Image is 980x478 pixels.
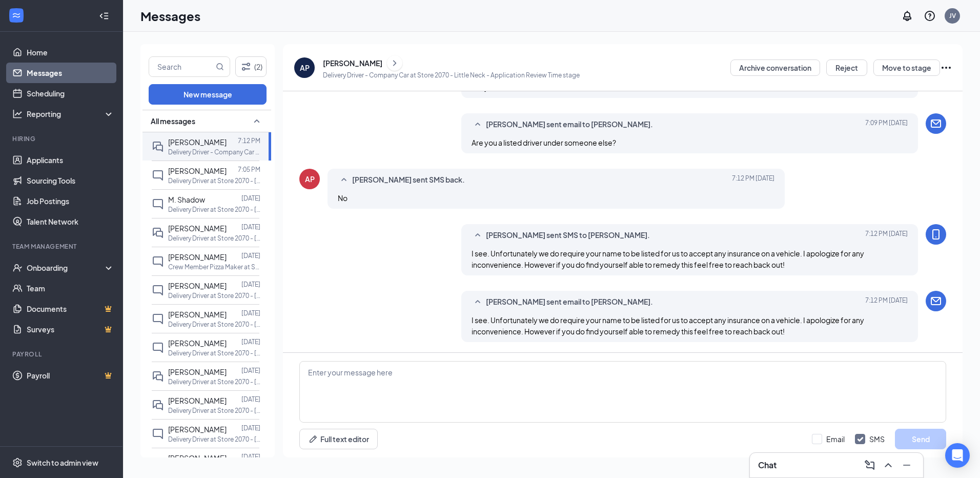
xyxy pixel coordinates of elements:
[486,229,650,242] span: [PERSON_NAME] sent SMS to [PERSON_NAME].
[152,169,164,182] svg: ChatInactive
[882,459,894,471] svg: ChevronUp
[168,291,260,300] p: Delivery Driver at Store 2070 - [GEOGRAPHIC_DATA]
[152,284,164,296] svg: ChatInactive
[241,366,260,375] p: [DATE]
[168,396,227,405] span: [PERSON_NAME]
[149,84,267,105] button: New message
[901,459,913,471] svg: Minimize
[168,367,227,376] span: [PERSON_NAME]
[27,191,114,211] a: Job Postings
[152,370,164,383] svg: DoubleChat
[168,406,260,415] p: Delivery Driver at Store 2070 - [GEOGRAPHIC_DATA]
[390,57,400,69] svg: ChevronRight
[12,109,23,119] svg: Analysis
[472,118,484,131] svg: SmallChevronUp
[241,452,260,461] p: [DATE]
[940,62,952,74] svg: Ellipses
[168,435,260,444] p: Delivery Driver at Store 2070 - [GEOGRAPHIC_DATA]
[152,313,164,325] svg: ChatInactive
[240,61,252,73] svg: Filter
[241,251,260,260] p: [DATE]
[168,338,227,348] span: [PERSON_NAME]
[865,296,908,308] span: [DATE] 7:12 PM
[945,443,970,468] div: Open Intercom Messenger
[949,11,956,20] div: JV
[27,365,114,386] a: PayrollCrown
[168,234,260,243] p: Delivery Driver at Store 2070 - [GEOGRAPHIC_DATA]
[472,315,864,336] span: I see. Unfortunately we do require your name to be listed for us to accept any insurance on a veh...
[12,242,112,251] div: Team Management
[323,58,382,68] div: [PERSON_NAME]
[12,457,23,468] svg: Settings
[168,281,227,290] span: [PERSON_NAME]
[862,457,878,473] button: ComposeMessage
[930,228,942,241] svg: MobileSms
[241,337,260,346] p: [DATE]
[472,296,484,308] svg: SmallChevronUp
[241,280,260,289] p: [DATE]
[865,118,908,131] span: [DATE] 7:09 PM
[251,115,263,127] svg: SmallChevronUp
[323,71,580,79] p: Delivery Driver - Company Car at Store 2070 - Little Neck - Application Review Time stage
[149,57,214,76] input: Search
[12,263,23,273] svg: UserCheck
[168,263,260,271] p: Crew Member Pizza Maker at Store 2070 - [GEOGRAPHIC_DATA]
[486,296,653,308] span: [PERSON_NAME] sent email to [PERSON_NAME].
[27,150,114,170] a: Applicants
[241,395,260,404] p: [DATE]
[486,118,653,131] span: [PERSON_NAME] sent email to [PERSON_NAME].
[140,7,200,25] h1: Messages
[27,83,114,104] a: Scheduling
[873,59,940,76] button: Move to stage
[308,434,318,444] svg: Pen
[924,10,936,22] svg: QuestionInfo
[12,350,112,358] div: Payroll
[168,176,260,185] p: Delivery Driver at Store 2070 - [GEOGRAPHIC_DATA]
[168,349,260,357] p: Delivery Driver at Store 2070 - [GEOGRAPHIC_DATA]
[930,117,942,130] svg: Email
[152,227,164,239] svg: DoubleChat
[152,141,164,153] svg: DoubleChat
[238,136,260,145] p: 7:12 PM
[152,342,164,354] svg: ChatInactive
[387,55,402,71] button: ChevronRight
[152,255,164,268] svg: ChatInactive
[241,223,260,231] p: [DATE]
[168,320,260,329] p: Delivery Driver at Store 2070 - [GEOGRAPHIC_DATA]
[11,10,22,21] svg: WorkstreamLogo
[168,252,227,262] span: [PERSON_NAME]
[99,11,109,21] svg: Collapse
[235,56,267,77] button: Filter (2)
[168,310,227,319] span: [PERSON_NAME]
[27,319,114,340] a: SurveysCrown
[168,195,205,204] span: M. Shadow
[880,457,896,473] button: ChevronUp
[238,165,260,174] p: 7:05 PM
[168,205,260,214] p: Delivery Driver at Store 2070 - [GEOGRAPHIC_DATA]
[352,174,465,186] span: [PERSON_NAME] sent SMS back.
[27,263,106,273] div: Onboarding
[338,174,350,186] svg: SmallChevronUp
[472,229,484,242] svg: SmallChevronUp
[152,198,164,210] svg: ChatInactive
[168,137,227,147] span: [PERSON_NAME]
[12,134,112,143] div: Hiring
[864,459,876,471] svg: ComposeMessage
[27,211,114,232] a: Talent Network
[895,429,946,449] button: Send
[168,377,260,386] p: Delivery Driver at Store 2070 - [GEOGRAPHIC_DATA]
[472,249,864,269] span: I see. Unfortunately we do require your name to be listed for us to accept any insurance on a veh...
[241,309,260,317] p: [DATE]
[168,453,227,463] span: [PERSON_NAME]
[732,174,774,186] span: [DATE] 7:12 PM
[901,10,913,22] svg: Notifications
[27,298,114,319] a: DocumentsCrown
[152,428,164,440] svg: ChatInactive
[168,224,227,233] span: [PERSON_NAME]
[338,193,348,203] span: No
[168,425,227,434] span: [PERSON_NAME]
[152,456,164,469] svg: ChatInactive
[27,42,114,63] a: Home
[865,229,908,242] span: [DATE] 7:12 PM
[299,429,378,449] button: Full text editorPen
